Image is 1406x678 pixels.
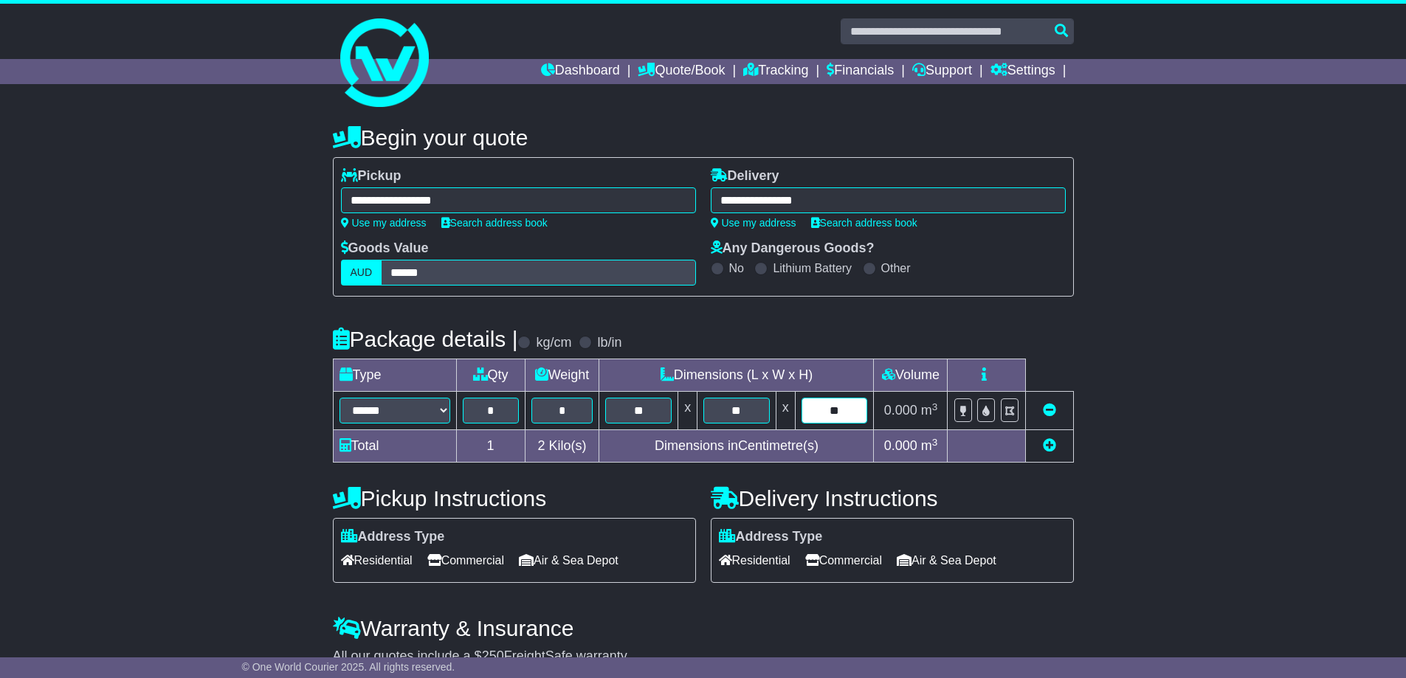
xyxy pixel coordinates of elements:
[638,59,725,84] a: Quote/Book
[773,261,852,275] label: Lithium Battery
[519,549,618,572] span: Air & Sea Depot
[341,529,445,545] label: Address Type
[884,438,917,453] span: 0.000
[805,549,882,572] span: Commercial
[333,125,1074,150] h4: Begin your quote
[711,217,796,229] a: Use my address
[884,403,917,418] span: 0.000
[341,241,429,257] label: Goods Value
[599,359,874,392] td: Dimensions (L x W x H)
[827,59,894,84] a: Financials
[599,430,874,463] td: Dimensions in Centimetre(s)
[333,648,1074,665] div: All our quotes include a $ FreightSafe warranty.
[333,430,456,463] td: Total
[242,661,455,673] span: © One World Courier 2025. All rights reserved.
[525,430,599,463] td: Kilo(s)
[932,437,938,448] sup: 3
[427,549,504,572] span: Commercial
[456,430,525,463] td: 1
[874,359,948,392] td: Volume
[711,241,875,257] label: Any Dangerous Goods?
[990,59,1055,84] a: Settings
[921,438,938,453] span: m
[932,401,938,412] sup: 3
[881,261,911,275] label: Other
[482,648,504,663] span: 250
[1043,438,1056,453] a: Add new item
[333,486,696,511] h4: Pickup Instructions
[711,486,1074,511] h4: Delivery Instructions
[711,168,779,184] label: Delivery
[1043,403,1056,418] a: Remove this item
[441,217,548,229] a: Search address book
[678,392,697,430] td: x
[541,59,620,84] a: Dashboard
[597,335,621,351] label: lb/in
[536,335,571,351] label: kg/cm
[897,549,996,572] span: Air & Sea Depot
[811,217,917,229] a: Search address book
[921,403,938,418] span: m
[537,438,545,453] span: 2
[776,392,795,430] td: x
[912,59,972,84] a: Support
[341,217,427,229] a: Use my address
[341,168,402,184] label: Pickup
[341,260,382,286] label: AUD
[729,261,744,275] label: No
[525,359,599,392] td: Weight
[333,616,1074,640] h4: Warranty & Insurance
[333,327,518,351] h4: Package details |
[341,549,413,572] span: Residential
[333,359,456,392] td: Type
[719,529,823,545] label: Address Type
[743,59,808,84] a: Tracking
[719,549,790,572] span: Residential
[456,359,525,392] td: Qty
